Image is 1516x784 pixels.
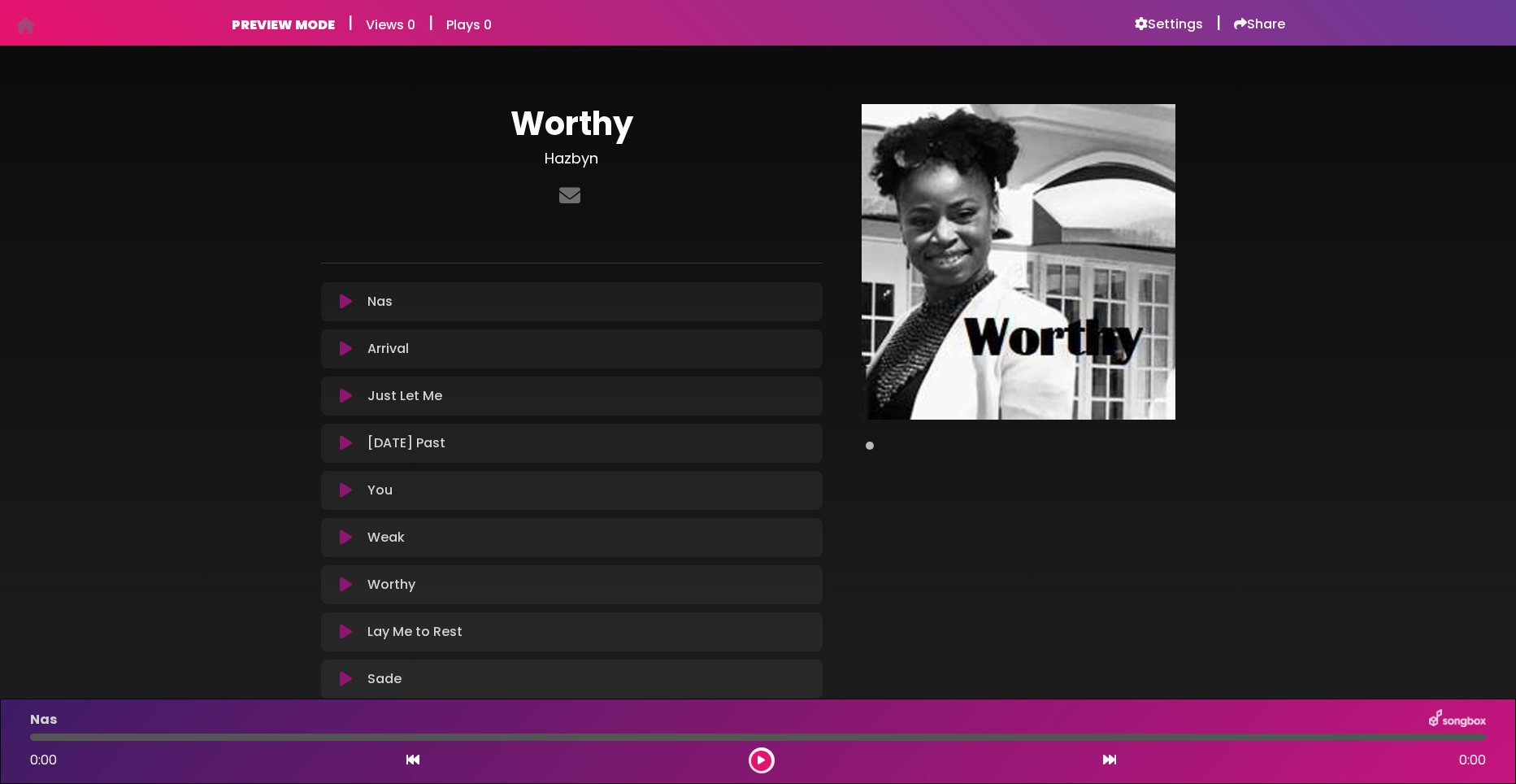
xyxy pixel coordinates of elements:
[30,710,57,730] p: Nas
[862,104,1175,420] img: Main Media
[1135,16,1203,33] a: Settings
[367,622,463,642] p: Lay Me to Rest
[367,292,393,311] p: Nas
[348,13,353,33] h5: |
[367,481,393,500] p: You
[30,751,57,769] span: 0:00
[367,433,445,453] p: [DATE] Past
[366,17,415,33] h6: Views 0
[1216,13,1221,33] h5: |
[367,386,442,406] p: Just Let Me
[321,104,823,143] h1: Worthy
[428,13,433,33] h5: |
[1459,751,1486,770] span: 0:00
[232,17,335,33] h6: PREVIEW MODE
[321,150,823,168] h3: Hazbyn
[446,17,492,33] h6: Plays 0
[367,575,415,595] p: Worthy
[367,339,409,359] p: Arrival
[367,528,405,547] p: Weak
[1429,709,1486,730] img: songbox-logo-white.png
[367,669,402,689] p: Sade
[1234,16,1285,33] a: Share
